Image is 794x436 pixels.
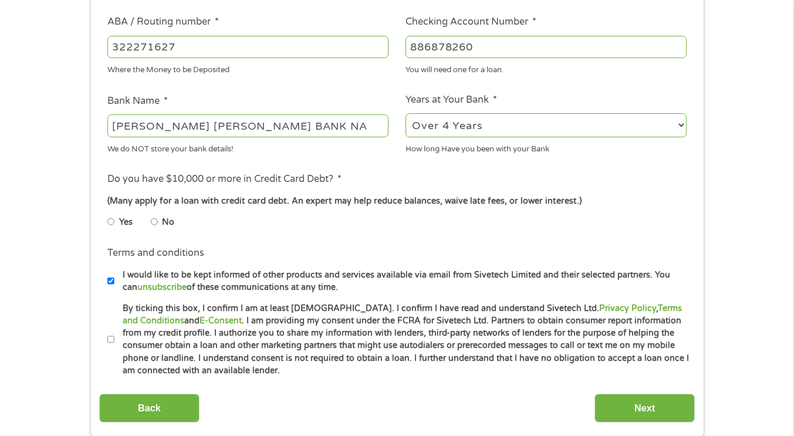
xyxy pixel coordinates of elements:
div: Where the Money to be Deposited [107,60,388,76]
label: Do you have $10,000 or more in Credit Card Debt? [107,173,342,185]
div: How long Have you been with your Bank [406,139,687,155]
a: Privacy Policy [599,303,656,313]
label: Checking Account Number [406,16,536,28]
label: By ticking this box, I confirm I am at least [DEMOGRAPHIC_DATA]. I confirm I have read and unders... [114,302,690,377]
label: ABA / Routing number [107,16,219,28]
div: You will need one for a loan. [406,60,687,76]
label: Yes [119,216,133,229]
label: Years at Your Bank [406,94,497,106]
input: Back [99,394,200,423]
a: Terms and Conditions [123,303,682,326]
input: 345634636 [406,36,687,58]
label: Bank Name [107,95,168,107]
label: No [162,216,174,229]
label: I would like to be kept informed of other products and services available via email from Sivetech... [114,269,690,294]
label: Terms and conditions [107,247,204,259]
div: We do NOT store your bank details! [107,139,388,155]
div: (Many apply for a loan with credit card debt. An expert may help reduce balances, waive late fees... [107,195,686,208]
input: Next [594,394,695,423]
a: unsubscribe [137,282,187,292]
a: E-Consent [200,316,242,326]
input: 263177916 [107,36,388,58]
